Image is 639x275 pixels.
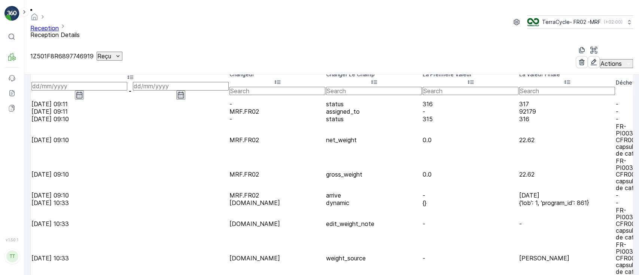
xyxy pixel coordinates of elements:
[519,199,615,206] p: {'lob': 1, 'program_id': 861}
[423,207,518,241] td: -
[31,158,229,191] td: [DATE] 09:10
[423,241,518,275] td: -
[31,101,229,107] td: [DATE] 09:11
[519,108,615,115] p: 92179
[31,123,229,157] td: [DATE] 09:10
[4,6,19,21] img: logo
[527,15,633,29] button: TerraCycle- FR02 -MRF(+02:00)
[229,171,325,178] p: MRF.FR02
[4,244,19,269] button: TT
[423,101,518,107] p: 316
[423,171,518,178] p: 0.0
[326,171,422,178] p: gross_weight
[542,18,601,26] p: TerraCycle- FR02 -MRF
[6,250,18,262] div: TT
[31,241,229,275] td: [DATE] 10:33
[133,82,229,90] input: dd/mm/yyyy
[326,116,422,122] p: status
[31,116,229,122] td: [DATE] 09:10
[519,87,615,95] input: Search
[519,255,615,262] p: [PERSON_NAME]
[423,192,518,199] td: -
[31,199,229,206] td: [DATE] 10:33
[519,101,615,107] p: 317
[229,199,325,206] p: [DOMAIN_NAME]
[326,101,422,107] p: status
[129,88,131,94] p: -
[229,108,325,115] p: MRF.FR02
[31,192,229,199] td: [DATE] 09:10
[600,59,633,68] button: Actions
[423,116,518,122] p: 315
[423,137,518,143] p: 0.0
[97,53,111,59] p: Reçu
[31,82,127,90] input: dd/mm/yyyy
[604,19,623,25] p: ( +02:00 )
[30,15,39,22] a: Homepage
[326,199,422,206] p: dynamic
[519,192,615,199] p: [DATE]
[4,238,19,242] span: v 1.50.1
[519,137,615,143] p: 22.62
[326,220,422,227] p: edit_weight_note
[423,199,518,206] p: {}
[229,116,325,122] td: -
[229,255,325,262] p: [DOMAIN_NAME]
[229,101,325,107] td: -
[30,24,59,32] a: Reception
[326,137,422,143] p: net_weight
[30,53,94,59] p: 1Z501F8R6897746919
[30,31,80,39] span: Reception Details
[229,192,325,199] p: MRF.FR02
[97,52,122,61] button: Reçu
[527,18,539,26] img: terracycle.png
[519,116,615,122] p: 316
[519,207,615,241] td: -
[423,108,518,115] td: -
[229,137,325,143] p: MRF.FR02
[423,87,518,95] input: Search
[229,220,325,227] p: [DOMAIN_NAME]
[519,171,615,178] p: 22.62
[326,108,422,115] p: assigned_to
[326,192,422,199] p: arrive
[326,87,422,95] input: Search
[229,87,325,95] input: Search
[31,207,229,241] td: [DATE] 10:33
[600,60,622,67] p: Actions
[326,255,422,262] p: weight_source
[31,108,229,115] td: [DATE] 09:11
